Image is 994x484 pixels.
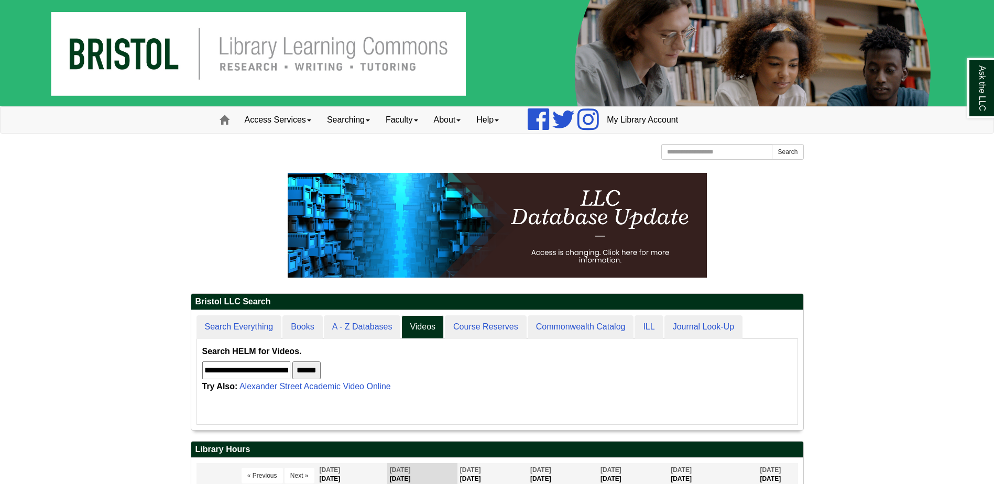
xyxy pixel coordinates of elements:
[282,315,322,339] a: Books
[426,107,469,133] a: About
[319,107,378,133] a: Searching
[191,294,803,310] h2: Bristol LLC Search
[445,315,527,339] a: Course Reserves
[528,315,634,339] a: Commonwealth Catalog
[288,173,707,278] img: HTML tutorial
[196,315,282,339] a: Search Everything
[468,107,507,133] a: Help
[202,382,238,391] strong: Try Also:
[664,315,742,339] a: Journal Look-Up
[239,382,391,391] a: Alexander Street Academic Video Online
[635,315,663,339] a: ILL
[460,466,481,474] span: [DATE]
[191,442,803,458] h2: Library Hours
[530,466,551,474] span: [DATE]
[671,466,692,474] span: [DATE]
[237,107,319,133] a: Access Services
[378,107,426,133] a: Faculty
[285,468,314,483] button: Next »
[390,466,411,474] span: [DATE]
[760,466,781,474] span: [DATE]
[202,344,302,359] label: Search HELM for Videos.
[772,144,803,160] button: Search
[324,315,401,339] a: A - Z Databases
[600,466,621,474] span: [DATE]
[242,468,283,483] button: « Previous
[599,107,686,133] a: My Library Account
[320,466,341,474] span: [DATE]
[401,315,444,339] a: Videos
